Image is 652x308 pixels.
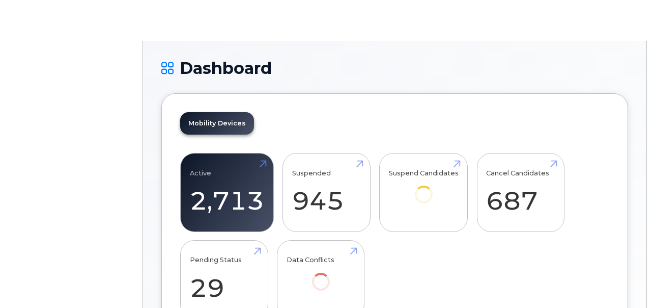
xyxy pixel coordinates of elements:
[486,159,555,226] a: Cancel Candidates 687
[287,246,355,304] a: Data Conflicts
[292,159,361,226] a: Suspended 945
[180,112,254,135] a: Mobility Devices
[389,159,459,218] a: Suspend Candidates
[161,59,628,77] h1: Dashboard
[190,159,264,226] a: Active 2,713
